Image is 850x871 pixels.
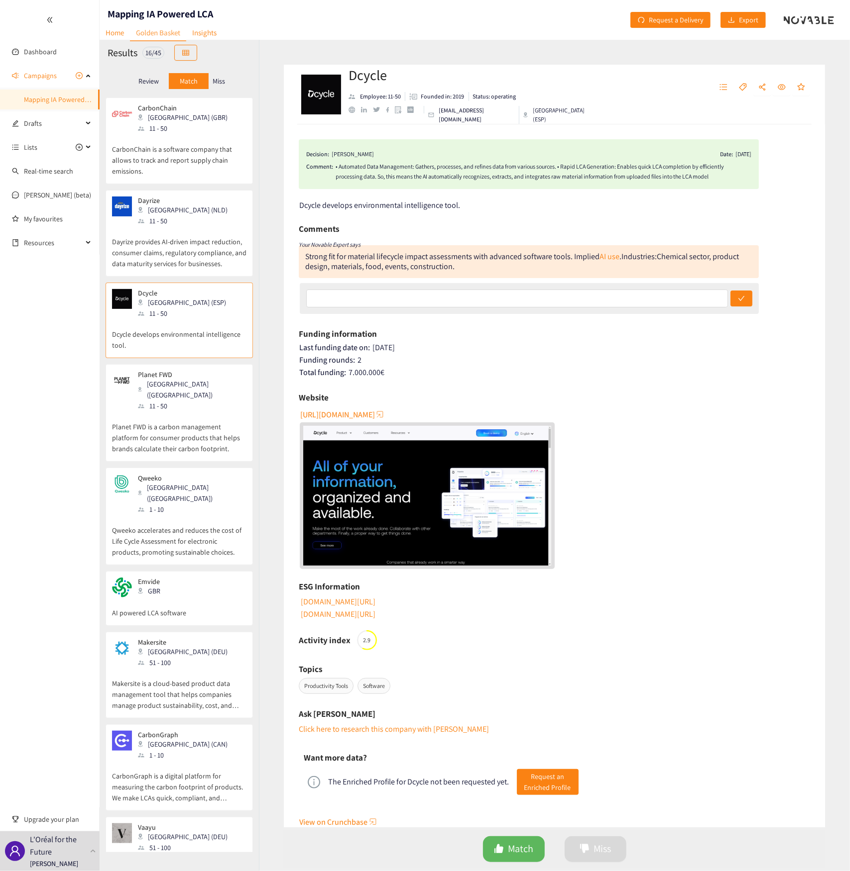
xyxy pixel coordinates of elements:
[349,106,361,113] a: website
[138,77,159,85] p: Review
[305,251,739,272] div: Chemical sector, product design, materials, food, events, construction.
[138,731,228,739] p: CarbonGraph
[329,777,509,787] div: The Enriched Profile for Dcycle not been requested yet.
[76,72,83,79] span: plus-circle
[138,308,232,319] div: 11 - 50
[688,764,850,871] div: Chat Widget
[12,120,19,127] span: edit
[300,200,461,210] span: Dcycle develops environmental intelligence tool.
[300,367,347,378] span: Total funding:
[138,297,232,308] div: [GEOGRAPHIC_DATA] (ESP)
[469,92,516,101] li: Status
[138,215,234,226] div: 11 - 50
[421,92,465,101] p: Founded in: 2019
[299,221,339,236] h6: Comments
[138,646,234,657] div: [GEOGRAPHIC_DATA] (DEU)
[46,16,53,23] span: double-left
[12,239,19,246] span: book
[386,107,395,112] a: facebook
[300,814,811,830] button: View on Crunchbase
[738,295,745,303] span: check
[300,343,811,353] div: [DATE]
[301,75,341,114] img: Company Logo
[306,149,329,159] span: Decision:
[308,776,320,788] span: info-circle
[138,638,228,646] p: Makersite
[630,12,711,28] button: redoRequest a Delivery
[797,83,805,92] span: star
[12,72,19,79] span: sound
[734,80,752,96] button: tag
[24,167,73,176] a: Real-time search
[524,771,571,793] span: Request an Enriched Profile
[130,25,186,41] a: Golden Basket
[112,578,132,597] img: Snapshot of the company's website
[299,390,329,405] h6: Website
[108,7,213,21] h1: Mapping IA Powered LCA
[138,739,234,750] div: [GEOGRAPHIC_DATA] (CAN)
[300,609,376,619] a: Link to ESG information with url: https://www.dcycle.io/csrd-reporting
[142,47,164,59] div: 16 / 45
[24,809,92,829] span: Upgrade your plan
[112,289,132,309] img: Snapshot of the company's website
[112,411,246,454] p: Planet FWD is a carbon management platform for consumer products that helps brands calculate thei...
[112,597,246,618] p: AI powered LCA software
[517,769,579,795] button: Request anEnriched Profile
[594,841,611,857] span: Miss
[720,83,728,92] span: unordered-list
[332,149,374,159] div: [PERSON_NAME]
[24,95,98,104] a: Mapping IA Powered LCA
[523,106,590,124] div: [GEOGRAPHIC_DATA] (ESP)
[108,46,137,60] h2: Results
[306,162,333,182] span: Comment:
[483,836,545,862] button: likeMatch
[138,371,240,379] p: Planet FWD
[138,482,245,504] div: [GEOGRAPHIC_DATA] ([GEOGRAPHIC_DATA])
[112,134,246,177] p: CarbonChain is a software company that allows to track and report supply chain emissions.
[600,251,619,262] a: AI use
[303,426,552,566] img: Snapshot of the Company's website
[24,47,57,56] a: Dashboard
[138,657,234,668] div: 51 - 100
[182,49,189,57] span: table
[24,113,83,133] span: Drafts
[649,14,703,25] span: Request a Delivery
[76,144,83,151] span: plus-circle
[373,107,385,112] a: twitter
[112,196,132,216] img: Snapshot of the company's website
[300,355,811,365] div: 2
[138,504,245,515] div: 1 - 10
[300,408,375,421] span: [URL][DOMAIN_NAME]
[299,633,351,648] h6: Activity index
[739,83,747,92] span: tag
[138,104,228,112] p: CarbonChain
[12,816,19,823] span: trophy
[300,342,370,353] span: Last funding date on:
[112,515,246,558] p: Qweeko accelerates and reduces the cost of Life Cycle Assessment for electronic products, promoti...
[349,65,590,85] h2: Dcycle
[180,77,198,85] p: Match
[299,579,360,594] h6: ESG Information
[565,836,626,862] button: dislikeMiss
[580,844,590,855] span: dislike
[112,823,132,843] img: Snapshot of the company's website
[753,80,771,96] button: share-alt
[100,25,130,40] a: Home
[138,196,228,204] p: Dayrize
[24,137,37,157] span: Lists
[336,162,751,182] div: • Automated Data Management: Gathers, processes, and refines data from various sources. • Rapid L...
[24,233,83,253] span: Resources
[304,750,367,765] h6: Want more data?
[138,204,234,215] div: [GEOGRAPHIC_DATA] (NLD)
[112,371,132,390] img: Snapshot of the company's website
[730,290,752,306] button: check
[138,379,245,400] div: [GEOGRAPHIC_DATA] ([GEOGRAPHIC_DATA])
[299,662,322,677] h6: Topics
[24,209,92,229] a: My favourites
[300,596,376,607] a: Link to ESG information with url: https://www.dcycle.io/csrd
[300,816,368,828] span: View on Crunchbase
[299,326,377,341] h6: Funding information
[473,92,516,101] p: Status: operating
[112,319,246,351] p: Dcycle develops environmental intelligence tool.
[174,45,197,61] button: table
